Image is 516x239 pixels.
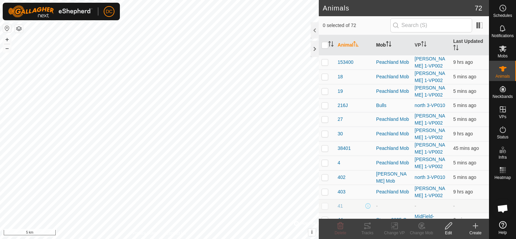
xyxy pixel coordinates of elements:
h2: Animals [323,4,475,12]
p-sorticon: Activate to sort [386,42,391,48]
div: Peachland Mob [376,59,409,66]
button: Map Layers [15,25,23,33]
th: Mob [373,35,412,55]
div: Peachland Mob [376,130,409,137]
p-sorticon: Activate to sort [453,46,459,51]
span: Animals [495,74,510,78]
div: [PERSON_NAME] Mob [376,170,409,185]
span: Status [497,135,508,139]
p-sorticon: Activate to sort [421,42,427,48]
span: 3 Sept 2025, 6:25 am [453,59,473,65]
span: 44 [338,216,343,223]
div: Tracks [354,230,381,236]
div: Peachland Mob [376,88,409,95]
span: Neckbands [492,95,513,99]
a: [PERSON_NAME] 1-VP002 [415,142,445,155]
a: [PERSON_NAME] 1-VP002 [415,71,445,83]
div: Peachland Mob [376,145,409,152]
a: Contact Us [166,230,186,236]
span: DC [106,8,112,15]
a: north 3-VP010 [415,103,445,108]
th: VP [412,35,450,55]
a: Privacy Policy [133,230,158,236]
a: MidField-VP003 [415,214,434,226]
div: Edit [435,230,462,236]
div: Peachland Mob [376,188,409,195]
span: - [453,203,455,209]
input: Search (S) [390,18,472,32]
div: Change Mob [408,230,435,236]
a: [PERSON_NAME] 1-VP002 [415,113,445,126]
span: 402 [338,174,345,181]
a: [PERSON_NAME] 1-VP002 [415,186,445,198]
span: 3 Sept 2025, 4:15 pm [453,88,476,94]
span: 3 Sept 2025, 4:15 pm [453,175,476,180]
app-display-virtual-paddock-transition: - [415,203,416,209]
p-sorticon: Activate to sort [353,42,359,48]
th: Last Updated [450,35,489,55]
span: 216J [338,102,348,109]
span: 153400 [338,59,354,66]
div: Peachland Mob [376,159,409,166]
div: Bulls [376,102,409,109]
span: 30 [338,130,343,137]
div: Peachland Mob [376,73,409,80]
span: 3 Sept 2025, 6:43 am [453,131,473,136]
a: [PERSON_NAME] 1-VP002 [415,157,445,169]
span: 3 Sept 2025, 6:25 am [453,189,473,194]
a: [PERSON_NAME] 1-VP002 [415,128,445,140]
span: i [311,229,313,235]
span: Notifications [492,34,514,38]
span: 72 [475,3,482,13]
div: Steers 2025-S [376,216,409,223]
span: Infra [498,155,507,159]
span: 38401 [338,145,351,152]
span: 3 Sept 2025, 3:35 pm [453,145,479,151]
span: 27 [338,116,343,123]
a: Open chat [493,198,513,219]
span: 19 [338,88,343,95]
div: Change VP [381,230,408,236]
span: Heatmap [494,176,511,180]
span: Schedules [493,14,512,18]
span: 18 [338,73,343,80]
span: 3 Sept 2025, 4:15 pm [453,160,476,165]
div: Create [462,230,489,236]
div: Peachland Mob [376,116,409,123]
span: 0 selected of 72 [323,22,390,29]
span: 3 Sept 2025, 4:15 pm [453,74,476,79]
a: Help [489,218,516,237]
img: Gallagher Logo [8,5,93,18]
span: Help [498,231,507,235]
button: – [3,44,11,52]
a: north 3-VP010 [415,175,445,180]
a: [PERSON_NAME] 1-VP002 [415,85,445,98]
span: Mobs [498,54,508,58]
span: 3 Sept 2025, 4:15 pm [453,116,476,122]
p-sorticon: Activate to sort [328,42,334,48]
span: 403 [338,188,345,195]
span: 3 Sept 2025, 4:14 pm [453,217,476,222]
span: 41 [338,203,343,210]
a: [PERSON_NAME] 1-VP002 [415,56,445,69]
button: + [3,35,11,44]
th: Animal [335,35,373,55]
span: 4 [338,159,340,166]
button: i [308,229,316,236]
button: Reset Map [3,24,11,32]
span: 3 Sept 2025, 4:15 pm [453,103,476,108]
div: - [376,203,409,210]
span: VPs [499,115,506,119]
span: Delete [335,231,346,235]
